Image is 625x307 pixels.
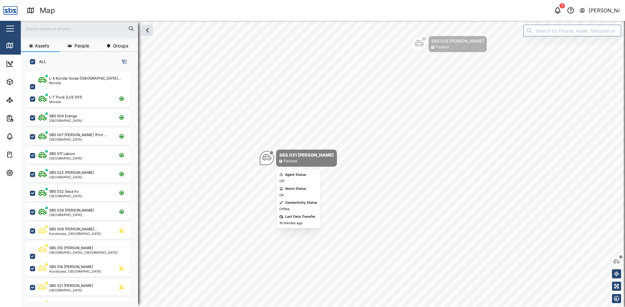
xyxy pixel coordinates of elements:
[49,95,82,100] div: L-7 Truck (LCE 551)
[49,157,82,160] div: [GEOGRAPHIC_DATA]
[49,213,94,216] div: [GEOGRAPHIC_DATA]
[279,221,302,226] div: 10 minutes ago
[17,42,32,49] div: Map
[560,3,565,8] div: 7
[579,6,620,15] button: [PERSON_NAME]
[49,232,101,235] div: Korobosea, [GEOGRAPHIC_DATA]
[431,38,484,44] div: SBS 033 [PERSON_NAME]
[49,208,94,213] div: SBS 039 [PERSON_NAME]
[285,172,306,177] div: Agent Status
[284,158,297,164] div: Parked
[35,44,49,48] span: Assets
[49,245,93,251] div: SBS 010 [PERSON_NAME]
[279,152,334,158] div: SBS 031 [PERSON_NAME]
[260,149,337,167] div: Map marker
[17,115,39,122] div: Reports
[49,119,82,122] div: [GEOGRAPHIC_DATA]
[523,25,621,36] input: Search by People, Asset, Geozone or Place
[49,251,118,254] div: [GEOGRAPHIC_DATA], [GEOGRAPHIC_DATA]
[49,170,94,175] div: SBS 022 [PERSON_NAME]
[49,226,97,232] div: SBS 009 [PERSON_NAME]...
[17,78,37,85] div: Assets
[49,138,107,141] div: [GEOGRAPHIC_DATA]
[49,81,121,84] div: Morobe
[17,60,46,67] div: Dashboard
[17,96,33,104] div: Sites
[49,270,101,273] div: Korobosea, [GEOGRAPHIC_DATA]
[26,70,138,302] div: grid
[21,21,625,307] canvas: Map
[285,200,317,205] div: Connectivity Status
[49,189,79,194] div: SBS 032 Saua Iru
[49,175,94,179] div: [GEOGRAPHIC_DATA]
[285,214,315,219] div: Last Data Transfer
[3,3,18,18] img: Main Logo
[49,100,82,103] div: Morobe
[113,44,128,48] span: Groups
[17,133,37,140] div: Alarms
[17,151,35,158] div: Tasks
[49,288,93,292] div: [GEOGRAPHIC_DATA]
[412,36,487,52] div: Map marker
[49,76,121,81] div: L-4 Kondai Sorea ([GEOGRAPHIC_DATA]...
[35,59,46,64] label: ALL
[279,179,285,184] div: Off
[49,132,107,138] div: SBS 007 [PERSON_NAME] (Port ...
[75,44,89,48] span: People
[285,186,306,191] div: Alarm Status
[49,283,93,288] div: SBS 021 [PERSON_NAME]
[279,193,284,198] div: Ok
[436,44,449,50] div: Parked
[49,194,82,198] div: [GEOGRAPHIC_DATA]
[49,264,93,270] div: SBS 014 [PERSON_NAME]
[589,6,620,15] div: [PERSON_NAME]
[17,169,40,176] div: Settings
[279,207,290,212] div: Offline
[40,5,55,16] div: Map
[49,113,77,119] div: SBS 004 Eranga
[49,151,75,157] div: SBS 017 Lakoro
[25,24,134,33] input: Search assets or drivers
